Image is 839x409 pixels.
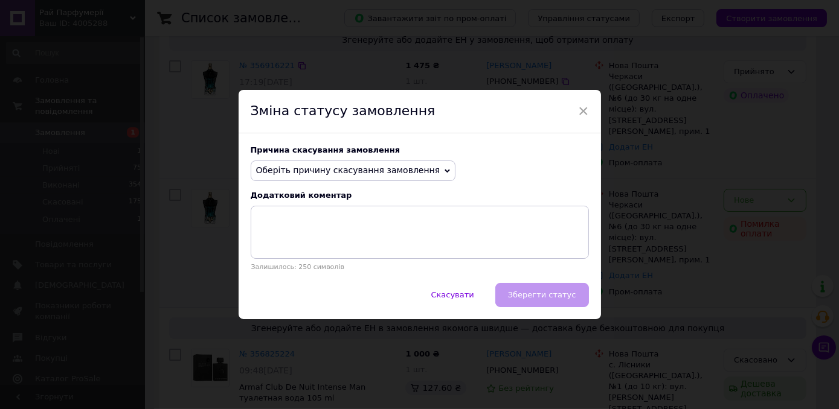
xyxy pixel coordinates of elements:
[251,145,589,154] div: Причина скасування замовлення
[251,191,589,200] div: Додатковий коментар
[418,283,486,307] button: Скасувати
[239,90,601,133] div: Зміна статусу замовлення
[251,263,589,271] p: Залишилось: 250 символів
[578,101,589,121] span: ×
[256,165,440,175] span: Оберіть причину скасування замовлення
[431,290,474,299] span: Скасувати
